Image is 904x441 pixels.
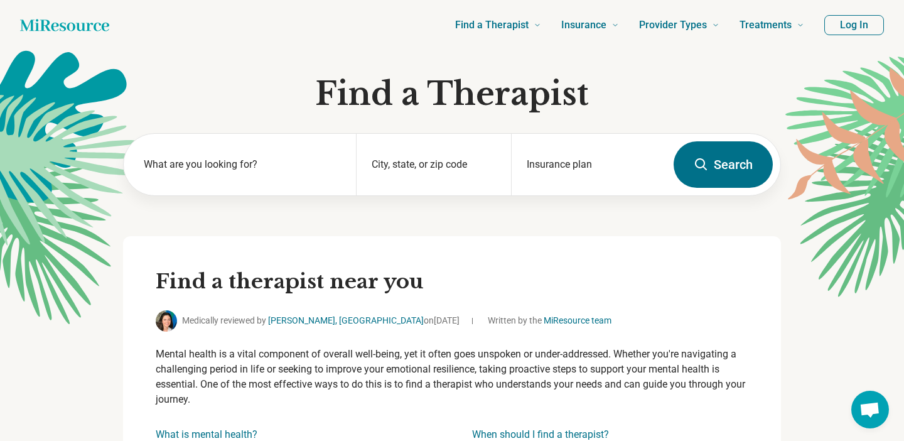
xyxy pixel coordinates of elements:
a: MiResource team [544,315,611,325]
a: When should I find a therapist? [472,428,609,440]
span: Find a Therapist [455,16,529,34]
button: Log In [824,15,884,35]
p: Mental health is a vital component of overall well-being, yet it often goes unspoken or under-add... [156,347,748,407]
div: Open chat [851,391,889,428]
span: Written by the [488,314,611,327]
a: [PERSON_NAME], [GEOGRAPHIC_DATA] [268,315,424,325]
button: Search [674,141,773,188]
span: Insurance [561,16,606,34]
span: Medically reviewed by [182,314,460,327]
label: What are you looking for? [144,157,341,172]
span: Treatments [740,16,792,34]
a: Home page [20,13,109,38]
a: What is mental health? [156,428,257,440]
h2: Find a therapist near you [156,269,748,295]
h1: Find a Therapist [123,75,781,113]
span: on [DATE] [424,315,460,325]
span: Provider Types [639,16,707,34]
